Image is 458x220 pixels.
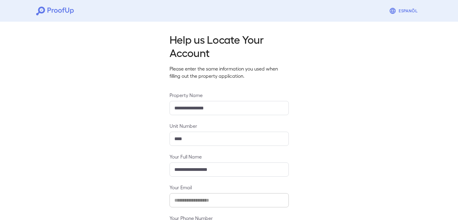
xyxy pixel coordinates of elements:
label: Your Full Name [170,153,289,160]
label: Your Email [170,184,289,191]
label: Property Name [170,92,289,99]
label: Unit Number [170,122,289,129]
button: Espanõl [387,5,422,17]
h2: Help us Locate Your Account [170,33,289,59]
p: Please enter the same information you used when filling out the property application. [170,65,289,80]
